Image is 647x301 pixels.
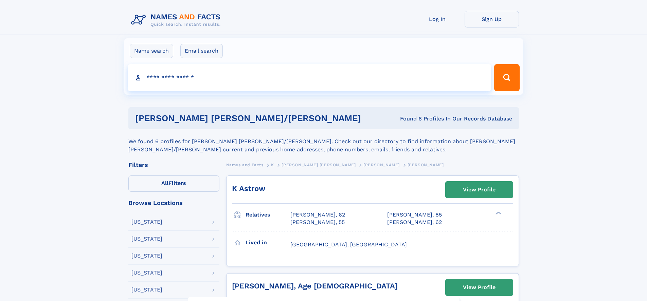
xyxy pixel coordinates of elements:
div: Found 6 Profiles In Our Records Database [380,115,512,123]
input: search input [128,64,491,91]
span: [PERSON_NAME] [PERSON_NAME] [282,163,356,167]
div: Browse Locations [128,200,219,206]
div: [US_STATE] [131,287,162,293]
span: All [161,180,168,186]
label: Name search [130,44,173,58]
div: We found 6 profiles for [PERSON_NAME] [PERSON_NAME]/[PERSON_NAME]. Check out our directory to fin... [128,129,519,154]
div: View Profile [463,182,496,197]
a: Names and Facts [226,161,264,169]
div: [US_STATE] [131,253,162,259]
a: [PERSON_NAME], 62 [387,219,442,226]
a: [PERSON_NAME] [PERSON_NAME] [282,161,356,169]
h1: [PERSON_NAME] [PERSON_NAME]/[PERSON_NAME] [135,114,381,123]
div: ❯ [494,211,502,215]
div: [US_STATE] [131,270,162,276]
a: [PERSON_NAME], Age [DEMOGRAPHIC_DATA] [232,282,398,290]
div: [US_STATE] [131,236,162,242]
button: Search Button [494,64,519,91]
a: [PERSON_NAME], 55 [290,219,345,226]
a: K Astrow [232,184,265,193]
h3: Lived in [246,237,290,248]
span: K [271,163,274,167]
a: [PERSON_NAME] [363,161,400,169]
div: [US_STATE] [131,219,162,225]
label: Email search [180,44,223,58]
span: [GEOGRAPHIC_DATA], [GEOGRAPHIC_DATA] [290,241,407,248]
span: [PERSON_NAME] [408,163,444,167]
a: [PERSON_NAME], 62 [290,211,345,219]
a: View Profile [446,279,513,296]
div: View Profile [463,280,496,295]
h3: Relatives [246,209,290,221]
label: Filters [128,175,219,192]
img: Logo Names and Facts [128,11,226,29]
span: [PERSON_NAME] [363,163,400,167]
div: Filters [128,162,219,168]
a: Sign Up [465,11,519,27]
a: [PERSON_NAME], 85 [387,211,442,219]
a: K [271,161,274,169]
a: View Profile [446,182,513,198]
a: Log In [410,11,465,27]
